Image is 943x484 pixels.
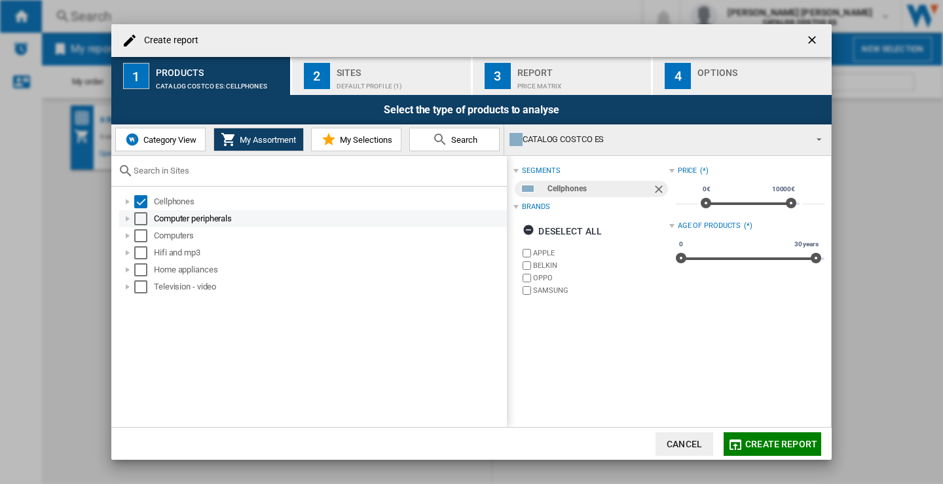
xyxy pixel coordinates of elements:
div: Sites [337,62,466,76]
h4: Create report [138,34,198,47]
button: My Selections [311,128,401,151]
div: Report [517,62,646,76]
div: Options [697,62,826,76]
md-checkbox: Select [134,195,154,208]
div: Deselect all [523,219,602,243]
span: Create report [745,439,817,449]
label: APPLE [533,248,669,258]
input: Search in Sites [134,166,500,176]
button: Deselect all [519,219,606,243]
span: 30 years [792,239,821,250]
span: Search [448,135,477,145]
div: Select the type of products to analyse [111,95,832,124]
div: Cellphones [547,181,652,197]
div: 3 [485,63,511,89]
div: Brands [522,202,549,212]
div: Hifi and mp3 [154,246,505,259]
input: brand.name [523,274,531,282]
div: Age of products [678,221,741,231]
div: Products [156,62,285,76]
input: brand.name [523,286,531,295]
button: Search [409,128,500,151]
md-checkbox: Select [134,229,154,242]
div: Default profile (1) [337,76,466,90]
div: Price Matrix [517,76,646,90]
div: Price [678,166,697,176]
button: 3 Report Price Matrix [473,57,653,95]
span: 0€ [701,184,712,195]
button: 2 Sites Default profile (1) [292,57,472,95]
md-checkbox: Select [134,246,154,259]
span: 0 [677,239,685,250]
div: Television - video [154,280,505,293]
input: brand.name [523,261,531,270]
div: Home appliances [154,263,505,276]
div: Computers [154,229,505,242]
button: Cancel [656,432,713,456]
button: 4 Options [653,57,832,95]
md-checkbox: Select [134,280,154,293]
div: CATALOG COSTCO ES [509,130,805,149]
div: segments [522,166,560,176]
md-checkbox: Select [134,263,154,276]
md-checkbox: Select [134,212,154,225]
div: 4 [665,63,691,89]
button: 1 Products CATALOG COSTCO ES:Cellphones [111,57,291,95]
button: Category View [115,128,206,151]
button: My Assortment [213,128,304,151]
label: BELKIN [533,261,669,270]
label: SAMSUNG [533,286,669,295]
span: 10000€ [770,184,797,195]
button: Create report [724,432,821,456]
ng-md-icon: getI18NText('BUTTONS.CLOSE_DIALOG') [805,33,821,49]
div: Cellphones [154,195,505,208]
span: My Assortment [236,135,296,145]
div: 2 [304,63,330,89]
span: My Selections [337,135,392,145]
ng-md-icon: Remove [652,183,668,198]
button: getI18NText('BUTTONS.CLOSE_DIALOG') [800,28,826,54]
span: Category View [140,135,196,145]
img: wiser-icon-blue.png [124,132,140,147]
div: CATALOG COSTCO ES:Cellphones [156,76,285,90]
div: Computer peripherals [154,212,505,225]
div: 1 [123,63,149,89]
input: brand.name [523,249,531,257]
label: OPPO [533,273,669,283]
